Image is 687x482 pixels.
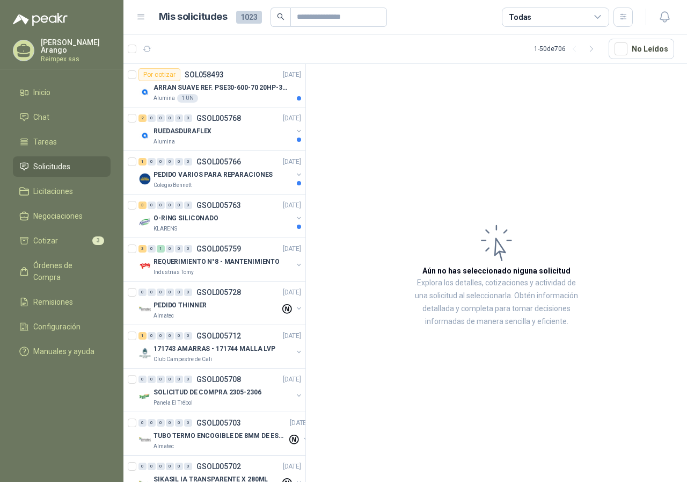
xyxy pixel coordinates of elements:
[41,56,111,62] p: Reimpex sas
[184,245,192,253] div: 0
[277,13,284,20] span: search
[138,216,151,229] img: Company Logo
[157,202,165,209] div: 0
[283,462,301,472] p: [DATE]
[154,431,287,441] p: TUBO TERMO ENCOGIBLE DE 8MM DE ESPESOR X 5CMS
[184,376,192,383] div: 0
[148,419,156,427] div: 0
[13,82,111,103] a: Inicio
[13,132,111,152] a: Tareas
[33,235,58,247] span: Cotizar
[157,114,165,122] div: 0
[184,332,192,340] div: 0
[138,260,151,272] img: Company Logo
[154,126,211,136] p: RUEDASDURAFLEX
[196,245,241,253] p: GSOL005759
[196,376,241,383] p: GSOL005708
[138,155,303,190] a: 1 0 0 0 0 0 GSOL005766[DATE] Company LogoPEDIDO VARIOS PARA REPARACIONESColegio Bennett
[159,9,228,25] h1: Mis solicitudes
[509,11,531,23] div: Todas
[154,170,273,180] p: PEDIDO VARIOS PARA REPARACIONES
[33,87,50,98] span: Inicio
[154,94,175,103] p: Alumina
[154,442,174,451] p: Almatec
[154,344,275,354] p: 171743 AMARRAS - 171744 MALLA LVP
[154,312,174,320] p: Almatec
[175,376,183,383] div: 0
[157,332,165,340] div: 0
[138,303,151,316] img: Company Logo
[154,257,280,267] p: REQUERIMIENTO N°8 - MANTENIMIENTO
[138,463,147,470] div: 0
[166,202,174,209] div: 0
[33,260,100,283] span: Órdenes de Compra
[41,39,111,54] p: [PERSON_NAME] Arango
[184,289,192,296] div: 0
[154,83,287,93] p: ARRAN SUAVE REF. PSE30-600-70 20HP-30A
[185,71,224,78] p: SOL058493
[166,376,174,383] div: 0
[148,332,156,340] div: 0
[166,158,174,166] div: 0
[196,463,241,470] p: GSOL005702
[33,296,73,308] span: Remisiones
[175,158,183,166] div: 0
[148,158,156,166] div: 0
[154,138,175,146] p: Alumina
[33,111,49,123] span: Chat
[13,316,111,337] a: Configuración
[138,286,303,320] a: 0 0 0 0 0 0 GSOL005728[DATE] Company LogoPEDIDO THINNERAlmatec
[148,202,156,209] div: 0
[283,113,301,124] p: [DATE]
[283,200,301,211] p: [DATE]
[166,419,174,427] div: 0
[166,332,174,340] div: 0
[166,245,174,253] div: 0
[157,419,165,427] div: 0
[154,387,261,398] p: SOLICITUD DE COMPRA 2305-2306
[422,265,571,277] h3: Aún no has seleccionado niguna solicitud
[157,463,165,470] div: 0
[33,185,73,197] span: Licitaciones
[138,158,147,166] div: 1
[184,202,192,209] div: 0
[290,418,308,428] p: [DATE]
[13,181,111,202] a: Licitaciones
[154,300,207,311] p: PEDIDO THINNER
[283,157,301,167] p: [DATE]
[154,268,194,277] p: Industrias Tomy
[148,463,156,470] div: 0
[609,39,674,59] button: No Leídos
[138,419,147,427] div: 0
[138,202,147,209] div: 3
[138,242,303,277] a: 3 0 1 0 0 0 GSOL005759[DATE] Company LogoREQUERIMIENTO N°8 - MANTENIMIENTOIndustrias Tomy
[154,225,177,233] p: KLARENS
[138,332,147,340] div: 1
[184,114,192,122] div: 0
[196,202,241,209] p: GSOL005763
[283,331,301,341] p: [DATE]
[138,245,147,253] div: 3
[33,161,70,172] span: Solicitudes
[196,158,241,166] p: GSOL005766
[138,416,310,451] a: 0 0 0 0 0 0 GSOL005703[DATE] Company LogoTUBO TERMO ENCOGIBLE DE 8MM DE ESPESOR X 5CMSAlmatec
[175,114,183,122] div: 0
[184,463,192,470] div: 0
[33,136,57,148] span: Tareas
[157,376,165,383] div: 0
[148,376,156,383] div: 0
[166,114,174,122] div: 0
[184,419,192,427] div: 0
[534,40,600,57] div: 1 - 50 de 706
[148,289,156,296] div: 0
[138,199,303,233] a: 3 0 0 0 0 0 GSOL005763[DATE] Company LogoO-RING SILICONADOKLARENS
[92,236,104,245] span: 3
[138,172,151,185] img: Company Logo
[148,114,156,122] div: 0
[177,94,198,103] div: 1 UN
[157,289,165,296] div: 0
[13,231,111,251] a: Cotizar3
[283,287,301,298] p: [DATE]
[175,245,183,253] div: 0
[175,463,183,470] div: 0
